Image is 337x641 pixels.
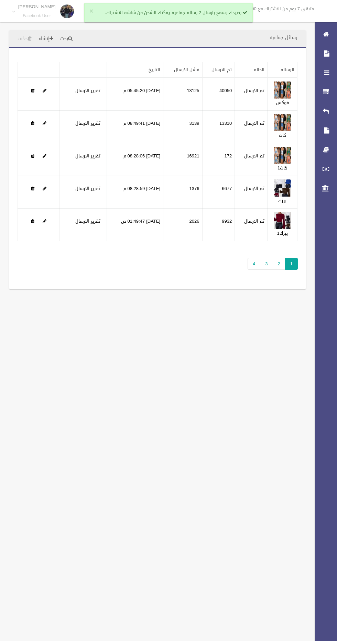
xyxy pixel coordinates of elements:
td: [DATE] 05:45:20 م [107,78,163,111]
a: Edit [43,184,46,193]
a: 3 [260,258,273,270]
a: Edit [274,119,291,128]
span: 1 [285,258,298,270]
a: تم الارسال [211,65,232,74]
label: تم الارسال [244,152,264,160]
p: [PERSON_NAME] [18,4,55,9]
a: تقرير الارسال [75,184,100,193]
td: [DATE] 08:28:59 م [107,176,163,209]
a: Edit [43,86,46,95]
td: [DATE] 08:28:06 م [107,143,163,176]
button: × [89,8,93,15]
a: 4 [248,258,260,270]
img: 638873454316764503.jpg [274,114,291,131]
a: بيزك [278,196,286,205]
a: فشل الارسال [174,65,199,74]
td: 9932 [202,209,235,241]
a: Edit [43,119,46,128]
a: Edit [274,152,291,160]
a: Edit [274,217,291,225]
img: 638873284395142688.jpg [274,81,291,99]
small: Facebook User [18,13,55,19]
img: 638880354372621382.jpg [274,179,291,197]
a: Edit [43,217,46,225]
a: Edit [274,184,291,193]
a: فوكس [276,98,289,107]
td: 6677 [202,176,235,209]
img: 638880350182171732.jpg [274,147,291,164]
a: بيزك1 [277,229,287,237]
a: Edit [274,86,291,95]
td: 1376 [163,176,202,209]
td: 40050 [202,78,235,111]
td: 3139 [163,111,202,143]
a: كات1 [278,164,287,172]
td: 16921 [163,143,202,176]
label: تم الارسال [244,119,264,128]
td: 13125 [163,78,202,111]
th: الرساله [268,62,297,78]
td: [DATE] 08:49:41 م [107,111,163,143]
img: 638896959758536252.jpg [274,212,291,229]
td: [DATE] 01:49:47 ص [107,209,163,241]
a: كات [279,131,286,140]
a: تقرير الارسال [75,86,100,95]
td: 2026 [163,209,202,241]
div: رصيدك يسمح بارسال 2 رساله جماعيه يمكنك الشحن من شاشه الاشتراك. [84,3,253,22]
td: 13310 [202,111,235,143]
a: بحث [57,33,75,45]
a: تقرير الارسال [75,217,100,225]
a: تقرير الارسال [75,119,100,128]
a: 2 [273,258,285,270]
th: الحاله [235,62,268,78]
a: Edit [43,152,46,160]
label: تم الارسال [244,217,264,225]
label: تم الارسال [244,185,264,193]
a: تقرير الارسال [75,152,100,160]
a: التاريخ [149,65,160,74]
label: تم الارسال [244,87,264,95]
header: رسائل جماعيه [261,31,306,44]
a: إنشاء [36,33,56,45]
td: 172 [202,143,235,176]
